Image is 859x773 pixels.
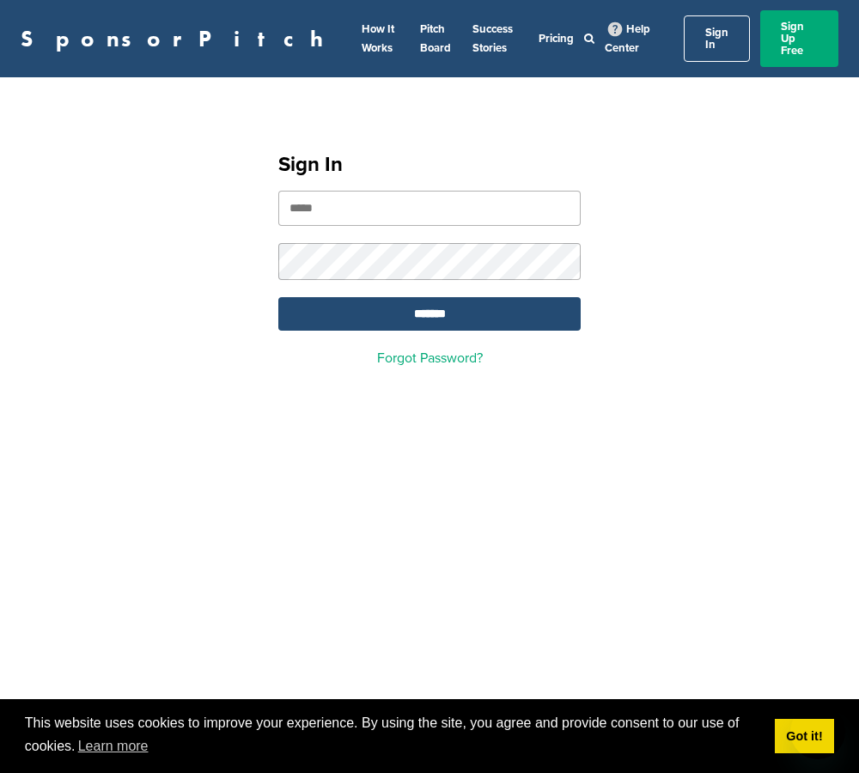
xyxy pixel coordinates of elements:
[472,22,513,55] a: Success Stories
[362,22,394,55] a: How It Works
[377,350,483,367] a: Forgot Password?
[21,27,334,50] a: SponsorPitch
[76,733,151,759] a: learn more about cookies
[539,32,574,46] a: Pricing
[278,149,581,180] h1: Sign In
[420,22,451,55] a: Pitch Board
[760,10,838,67] a: Sign Up Free
[790,704,845,759] iframe: Button to launch messaging window
[605,19,650,58] a: Help Center
[684,15,750,62] a: Sign In
[775,719,834,753] a: dismiss cookie message
[25,713,761,759] span: This website uses cookies to improve your experience. By using the site, you agree and provide co...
